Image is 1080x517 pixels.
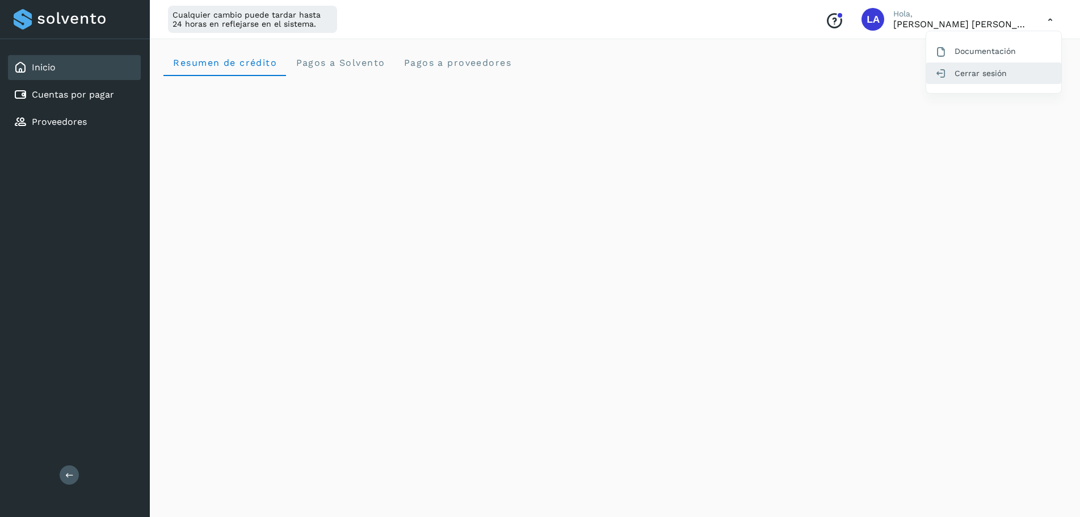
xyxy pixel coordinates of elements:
[926,40,1061,62] div: Documentación
[8,55,141,80] div: Inicio
[32,62,56,73] a: Inicio
[8,82,141,107] div: Cuentas por pagar
[32,89,114,100] a: Cuentas por pagar
[8,110,141,134] div: Proveedores
[32,116,87,127] a: Proveedores
[926,62,1061,84] div: Cerrar sesión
